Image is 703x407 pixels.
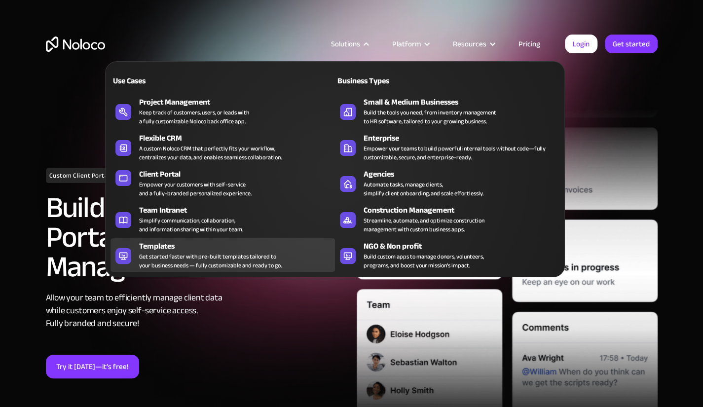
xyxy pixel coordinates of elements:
[364,240,564,252] div: NGO & Non profit
[111,130,335,164] a: Flexible CRMA custom Noloco CRM that perfectly fits your workflow,centralizes your data, and enab...
[139,168,339,180] div: Client Portal
[111,202,335,236] a: Team IntranetSimplify communication, collaboration,and information sharing within your team.
[319,37,380,50] div: Solutions
[335,94,559,128] a: Small & Medium BusinessesBuild the tools you need, from inventory managementto HR software, tailo...
[139,216,243,234] div: Simplify communication, collaboration, and information sharing within your team.
[46,292,347,330] div: Allow your team to efficiently manage client data while customers enjoy self-service access. Full...
[331,37,360,50] div: Solutions
[111,238,335,272] a: TemplatesGet started faster with pre-built templates tailored toyour business needs — fully custo...
[364,108,496,126] div: Build the tools you need, from inventory management to HR software, tailored to your growing busi...
[364,180,483,198] div: Automate tasks, manage clients, simplify client onboarding, and scale effortlessly.
[364,252,484,270] div: Build custom apps to manage donors, volunteers, programs, and boost your mission’s impact.
[139,144,282,162] div: A custom Noloco CRM that perfectly fits your workflow, centralizes your data, and enables seamles...
[364,204,564,216] div: Construction Management
[139,132,339,144] div: Flexible CRM
[111,94,335,128] a: Project ManagementKeep track of customers, users, or leads witha fully customizable Noloco back o...
[364,216,484,234] div: Streamline, automate, and optimize construction management with custom business apps.
[453,37,486,50] div: Resources
[139,108,249,126] div: Keep track of customers, users, or leads with a fully customizable Noloco back office app.
[335,69,559,92] a: Business Types
[335,238,559,272] a: NGO & Non profitBuild custom apps to manage donors, volunteers,programs, and boost your mission’s...
[335,202,559,236] a: Construction ManagementStreamline, automate, and optimize constructionmanagement with custom busi...
[392,37,421,50] div: Platform
[139,96,339,108] div: Project Management
[364,96,564,108] div: Small & Medium Businesses
[105,47,565,277] nav: Solutions
[335,130,559,164] a: EnterpriseEmpower your teams to build powerful internal tools without code—fully customizable, se...
[506,37,553,50] a: Pricing
[139,240,339,252] div: Templates
[335,166,559,200] a: AgenciesAutomate tasks, manage clients,simplify client onboarding, and scale effortlessly.
[335,75,443,87] div: Business Types
[380,37,441,50] div: Platform
[364,168,564,180] div: Agencies
[139,252,282,270] div: Get started faster with pre-built templates tailored to your business needs — fully customizable ...
[364,132,564,144] div: Enterprise
[139,204,339,216] div: Team Intranet
[364,144,555,162] div: Empower your teams to build powerful internal tools without code—fully customizable, secure, and ...
[139,180,252,198] div: Empower your customers with self-service and a fully-branded personalized experience.
[46,168,137,183] h1: Custom Client Portal Builder
[46,193,347,282] h2: Build a Custom Client Portal for Seamless Client Management
[565,35,597,53] a: Login
[111,69,335,92] a: Use Cases
[46,355,139,378] a: Try it [DATE]—it’s free!
[111,75,219,87] div: Use Cases
[441,37,506,50] div: Resources
[605,35,658,53] a: Get started
[46,37,105,52] a: home
[111,166,335,200] a: Client PortalEmpower your customers with self-serviceand a fully-branded personalized experience.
